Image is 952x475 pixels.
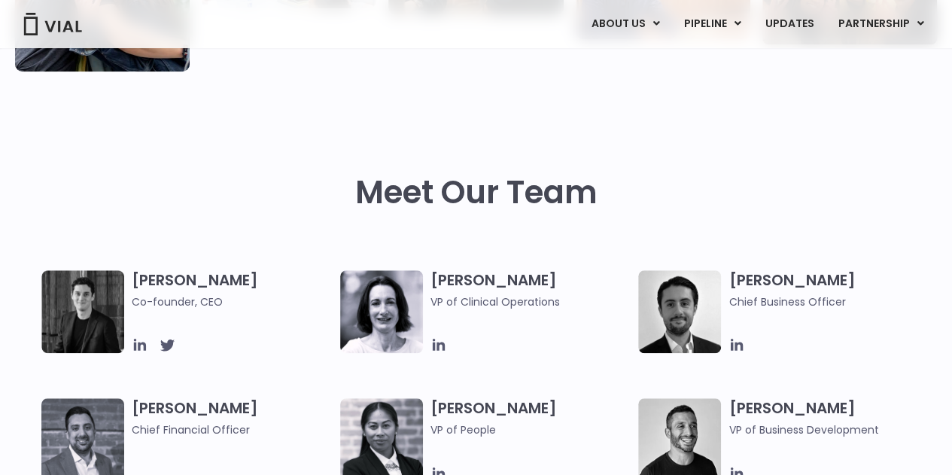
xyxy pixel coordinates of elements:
[355,175,598,211] h2: Meet Our Team
[132,398,333,438] h3: [PERSON_NAME]
[132,422,333,438] span: Chief Financial Officer
[340,270,423,353] img: Image of smiling woman named Amy
[753,11,826,37] a: UPDATES
[23,13,83,35] img: Vial Logo
[728,398,929,438] h3: [PERSON_NAME]
[41,270,124,353] img: A black and white photo of a man in a suit attending a Summit.
[728,270,929,310] h3: [PERSON_NAME]
[728,294,929,310] span: Chief Business Officer
[132,294,333,310] span: Co-founder, CEO
[132,270,333,310] h3: [PERSON_NAME]
[430,294,631,310] span: VP of Clinical Operations
[430,422,631,438] span: VP of People
[579,11,671,37] a: ABOUT USMenu Toggle
[672,11,753,37] a: PIPELINEMenu Toggle
[638,270,721,353] img: A black and white photo of a man in a suit holding a vial.
[430,398,631,460] h3: [PERSON_NAME]
[430,270,631,310] h3: [PERSON_NAME]
[826,11,936,37] a: PARTNERSHIPMenu Toggle
[728,422,929,438] span: VP of Business Development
